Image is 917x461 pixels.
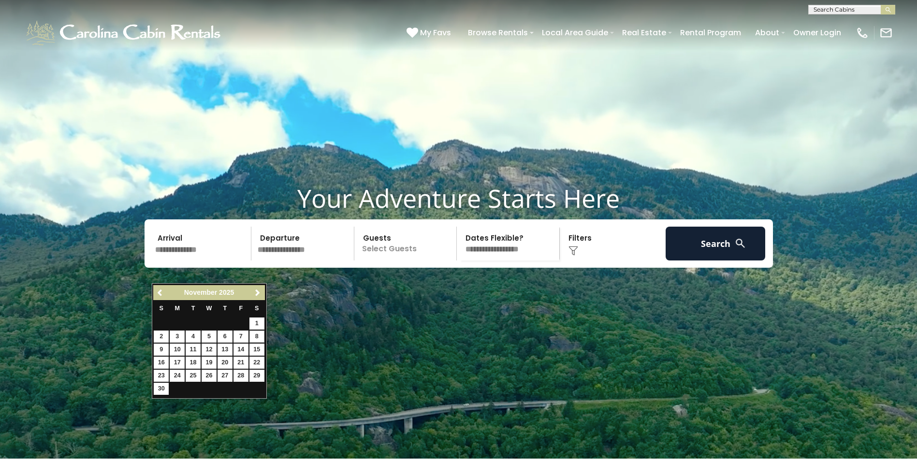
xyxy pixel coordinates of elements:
img: mail-regular-white.png [879,26,893,40]
a: 9 [154,344,169,356]
a: 26 [202,370,217,382]
a: 17 [170,357,185,369]
a: Browse Rentals [463,24,533,41]
a: 29 [249,370,264,382]
span: Previous [157,289,164,297]
a: 2 [154,331,169,343]
a: 8 [249,331,264,343]
a: Previous [154,287,166,299]
span: Friday [239,305,243,312]
a: 19 [202,357,217,369]
a: 12 [202,344,217,356]
a: 5 [202,331,217,343]
a: 4 [186,331,201,343]
span: Monday [175,305,180,312]
p: Select Guests [357,227,457,260]
h1: Your Adventure Starts Here [7,183,910,213]
a: 14 [233,344,248,356]
a: 28 [233,370,248,382]
a: 11 [186,344,201,356]
img: filter--v1.png [568,246,578,256]
span: Wednesday [206,305,212,312]
a: 30 [154,383,169,395]
span: Thursday [223,305,227,312]
a: 3 [170,331,185,343]
a: Real Estate [617,24,671,41]
span: 2025 [219,288,234,296]
a: About [750,24,784,41]
img: search-regular-white.png [734,237,746,249]
a: 10 [170,344,185,356]
span: November [184,288,217,296]
a: Rental Program [675,24,746,41]
img: phone-regular-white.png [856,26,869,40]
a: 16 [154,357,169,369]
a: 15 [249,344,264,356]
img: White-1-1-2.png [24,18,225,47]
a: 27 [218,370,233,382]
a: 18 [186,357,201,369]
a: 21 [233,357,248,369]
a: 22 [249,357,264,369]
span: Sunday [160,305,163,312]
span: Next [254,289,262,297]
a: My Favs [407,27,453,39]
a: 7 [233,331,248,343]
span: My Favs [420,27,451,39]
a: 6 [218,331,233,343]
a: Owner Login [788,24,846,41]
button: Search [666,227,766,260]
a: 24 [170,370,185,382]
span: Tuesday [191,305,195,312]
a: 20 [218,357,233,369]
a: 25 [186,370,201,382]
a: Next [252,287,264,299]
a: Local Area Guide [537,24,613,41]
a: 1 [249,317,264,330]
span: Saturday [255,305,259,312]
a: 23 [154,370,169,382]
a: 13 [218,344,233,356]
